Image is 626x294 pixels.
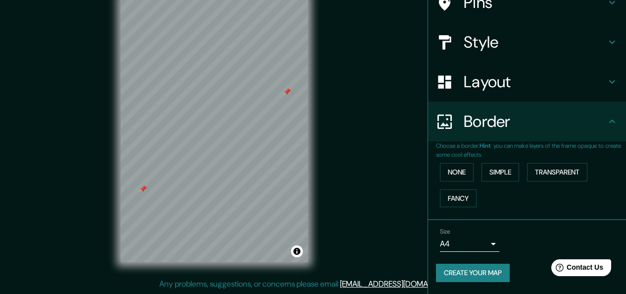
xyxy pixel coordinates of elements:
h4: Border [464,112,606,131]
p: Any problems, suggestions, or concerns please email . [159,278,464,290]
button: Create your map [436,264,510,282]
a: [EMAIL_ADDRESS][DOMAIN_NAME] [340,279,462,289]
button: Fancy [440,189,477,208]
h4: Style [464,32,606,52]
button: Simple [482,163,519,181]
p: Choose a border. : you can make layers of the frame opaque to create some cool effects. [436,141,626,159]
div: Layout [428,62,626,102]
button: Toggle attribution [291,245,303,257]
b: Hint [480,142,491,150]
div: Style [428,22,626,62]
button: Transparent [527,163,587,181]
div: Border [428,102,626,141]
button: None [440,163,474,181]
div: A4 [440,236,499,252]
label: Size [440,228,450,236]
iframe: Help widget launcher [538,255,615,283]
h4: Layout [464,72,606,92]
